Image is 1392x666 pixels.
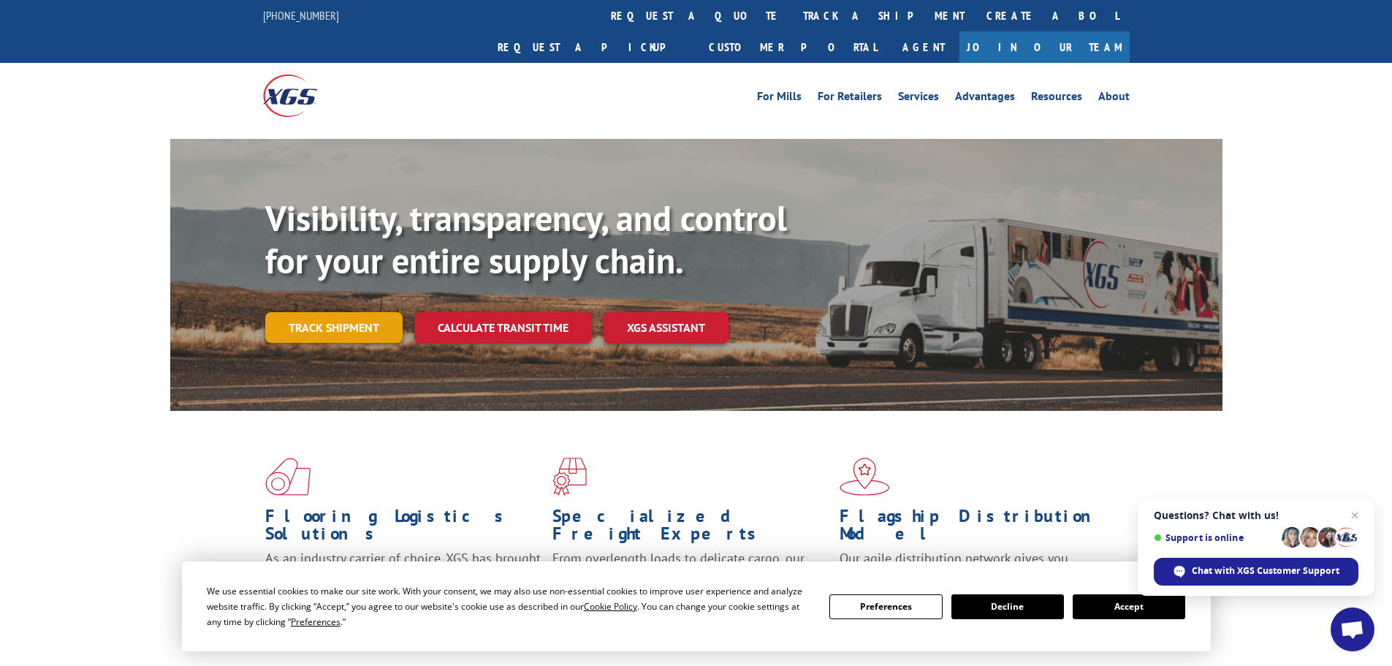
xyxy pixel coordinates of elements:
a: Request a pickup [487,31,698,63]
a: For Retailers [818,91,882,107]
span: Close chat [1346,507,1364,524]
span: Preferences [291,616,341,628]
a: Advantages [955,91,1015,107]
h1: Specialized Freight Experts [552,507,829,550]
img: xgs-icon-focused-on-flooring-red [552,458,587,496]
div: Chat with XGS Customer Support [1154,558,1358,586]
div: Open chat [1331,608,1374,651]
span: As an industry carrier of choice, XGS has brought innovation and dedication to flooring logistics... [265,550,541,602]
a: About [1098,91,1130,107]
a: Services [898,91,939,107]
a: Calculate transit time [414,312,592,344]
a: [PHONE_NUMBER] [263,8,339,23]
a: Join Our Team [959,31,1130,63]
p: From overlength loads to delicate cargo, our experienced staff knows the best way to move your fr... [552,550,829,615]
button: Preferences [829,594,942,619]
img: xgs-icon-flagship-distribution-model-red [840,458,890,496]
a: Customer Portal [698,31,888,63]
span: Our agile distribution network gives you nationwide inventory management on demand. [840,550,1108,584]
button: Decline [951,594,1064,619]
a: XGS ASSISTANT [604,312,729,344]
img: xgs-icon-total-supply-chain-intelligence-red [265,458,311,496]
button: Accept [1073,594,1185,619]
a: Agent [888,31,959,63]
span: Chat with XGS Customer Support [1192,564,1339,578]
h1: Flagship Distribution Model [840,507,1116,550]
span: Questions? Chat with us! [1154,510,1358,521]
div: We use essential cookies to make our site work. With your consent, we may also use non-essential ... [207,583,812,629]
a: Resources [1031,91,1082,107]
a: Track shipment [265,312,403,343]
h1: Flooring Logistics Solutions [265,507,541,550]
span: Support is online [1154,532,1277,543]
div: Cookie Consent Prompt [182,561,1211,651]
a: For Mills [757,91,802,107]
b: Visibility, transparency, and control for your entire supply chain. [265,195,787,283]
span: Cookie Policy [584,600,637,613]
